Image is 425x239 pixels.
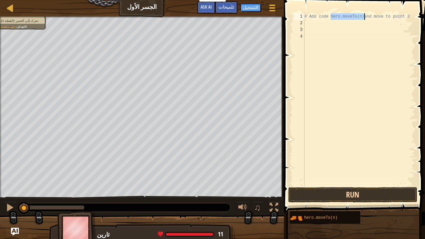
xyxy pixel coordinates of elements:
[3,201,17,215] button: Ctrl + P: Pause
[293,33,304,40] div: 4
[218,4,234,10] span: تلميحات
[254,202,261,212] span: ♫
[288,187,417,202] button: Run
[14,25,16,29] span: :
[218,230,223,238] span: 11
[267,201,281,215] button: تبديل الشاشة الكاملة
[197,1,215,14] button: Ask AI
[293,20,304,27] div: 2
[236,201,249,215] button: تعديل الصوت
[11,228,19,236] button: Ask AI
[97,230,228,239] div: ثارين
[293,27,304,33] div: 3
[158,231,223,237] div: health: 11 / 11
[293,13,304,20] div: 1
[253,201,264,215] button: ♫
[241,4,261,12] button: التسجيل
[16,25,27,29] span: الاهداف
[304,215,338,220] span: hero.moveTo(n)
[290,212,302,224] img: portrait.png
[201,4,212,10] span: Ask AI
[264,1,281,17] button: إظهار قائمة اللعبة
